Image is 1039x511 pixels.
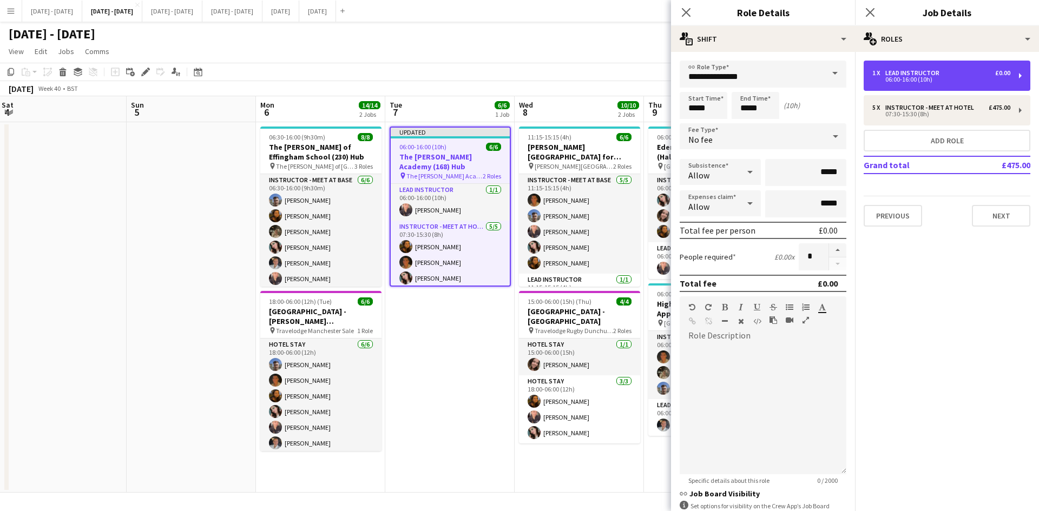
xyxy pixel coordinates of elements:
div: (10h) [784,101,800,110]
button: Add role [864,130,1030,151]
app-card-role: Lead Instructor1/106:00-16:00 (10h)[PERSON_NAME] [391,184,510,221]
button: Undo [688,303,696,311]
span: 06:30-16:00 (9h30m) [269,133,325,141]
div: 2 Jobs [618,110,639,118]
button: Clear Formatting [737,317,745,326]
span: 06:00-16:00 (10h) [399,143,446,151]
div: £0.00 [819,225,838,236]
a: Comms [81,44,114,58]
a: View [4,44,28,58]
div: [DATE] [9,83,34,94]
span: 6/6 [616,133,632,141]
span: Edit [35,47,47,56]
label: People required [680,252,736,262]
app-card-role: Instructor - Meet at Base3/306:00-15:45 (9h45m)[PERSON_NAME][PERSON_NAME][PERSON_NAME] [648,331,770,399]
h3: Job Details [855,5,1039,19]
app-job-card: 15:00-06:00 (15h) (Thu)4/4[GEOGRAPHIC_DATA] - [GEOGRAPHIC_DATA] Travelodge Rugby Dunchurch2 Roles... [519,291,640,443]
span: 2 Roles [483,172,501,180]
div: Shift [671,26,855,52]
span: 6 [259,106,274,118]
span: 6/6 [495,101,510,109]
app-job-card: 11:15-15:15 (4h)6/6[PERSON_NAME][GEOGRAPHIC_DATA] for Boys (170) Hub (Half Day PM) [PERSON_NAME][... [519,127,640,287]
span: Specific details about this role [680,476,778,485]
button: Unordered List [786,303,793,311]
h3: Job Board Visibility [680,489,846,499]
button: Bold [721,303,728,311]
button: Italic [737,303,745,311]
h3: Highlands School (100) Apprentice [648,299,770,318]
span: [PERSON_NAME][GEOGRAPHIC_DATA] for Boys [535,162,613,170]
span: Tue [390,100,402,110]
a: Edit [30,44,51,58]
div: 2 Jobs [359,110,380,118]
div: Updated [391,128,510,136]
app-job-card: 06:00-15:45 (9h45m)4/4Eden Girls School (120) Hub (Half Day AM) [GEOGRAPHIC_DATA]2 RolesInstructo... [648,127,770,279]
div: Roles [855,26,1039,52]
span: View [9,47,24,56]
app-card-role: Hotel Stay6/618:00-06:00 (12h)[PERSON_NAME][PERSON_NAME][PERSON_NAME][PERSON_NAME][PERSON_NAME][P... [260,339,382,454]
button: [DATE] - [DATE] [22,1,82,22]
span: 9 [647,106,662,118]
div: Updated06:00-16:00 (10h)6/6The [PERSON_NAME] Academy (168) Hub The [PERSON_NAME] Academy2 RolesLe... [390,127,511,287]
app-job-card: 06:30-16:00 (9h30m)8/8The [PERSON_NAME] of Effingham School (230) Hub The [PERSON_NAME] of [GEOGR... [260,127,382,287]
span: 4/4 [616,297,632,306]
div: BST [67,84,78,92]
div: 1 Job [495,110,509,118]
button: Paste as plain text [770,316,777,324]
button: Ordered List [802,303,810,311]
h1: [DATE] - [DATE] [9,26,95,42]
span: The [PERSON_NAME] of [GEOGRAPHIC_DATA] [276,162,354,170]
div: Set options for visibility on the Crew App’s Job Board [680,501,846,511]
div: 06:00-16:00 (10h) [872,77,1010,82]
span: 3 Roles [354,162,373,170]
span: Jobs [58,47,74,56]
div: 1 x [872,69,885,77]
div: Instructor - Meet at Hotel [885,104,978,111]
button: Text Color [818,303,826,311]
h3: The [PERSON_NAME] Academy (168) Hub [391,152,510,171]
div: £0.00 [818,278,838,289]
button: [DATE] [299,1,336,22]
h3: Eden Girls School (120) Hub (Half Day AM) [648,142,770,162]
app-job-card: 18:00-06:00 (12h) (Tue)6/6[GEOGRAPHIC_DATA] - [PERSON_NAME][GEOGRAPHIC_DATA] Travelodge Mancheste... [260,291,382,451]
span: 1 Role [357,327,373,335]
button: HTML Code [753,317,761,326]
button: Fullscreen [802,316,810,324]
app-card-role: Hotel Stay1/115:00-06:00 (15h)[PERSON_NAME] [519,339,640,375]
span: 5 [129,106,144,118]
button: Underline [753,303,761,311]
div: 5 x [872,104,885,111]
span: Travelodge Manchester Sale [276,327,354,335]
h3: [PERSON_NAME][GEOGRAPHIC_DATA] for Boys (170) Hub (Half Day PM) [519,142,640,162]
span: The [PERSON_NAME] Academy [406,172,483,180]
h3: The [PERSON_NAME] of Effingham School (230) Hub [260,142,382,162]
span: 6/6 [358,297,373,306]
span: Week 40 [36,84,63,92]
span: Travelodge Rugby Dunchurch [535,327,613,335]
button: Previous [864,205,922,227]
app-job-card: 06:00-15:45 (9h45m)4/4Highlands School (100) Apprentice [GEOGRAPHIC_DATA]2 RolesInstructor - Meet... [648,283,770,436]
app-card-role: Hotel Stay3/318:00-06:00 (12h)[PERSON_NAME][PERSON_NAME][PERSON_NAME] [519,375,640,443]
app-card-role: Instructor - Meet at Hotel3/306:00-15:45 (9h45m)[PERSON_NAME][PERSON_NAME][PERSON_NAME] [648,174,770,242]
button: Next [972,205,1030,227]
div: Total fee [680,278,716,289]
div: £0.00 x [774,252,794,262]
button: [DATE] - [DATE] [202,1,262,22]
span: 0 / 2000 [808,476,846,485]
span: 8/8 [358,133,373,141]
div: 07:30-15:30 (8h) [872,111,1010,117]
span: 2 Roles [613,327,632,335]
app-card-role: Lead Instructor1/111:15-15:15 (4h) [519,274,640,310]
button: [DATE] - [DATE] [82,1,142,22]
span: No fee [688,134,713,145]
h3: [GEOGRAPHIC_DATA] - [PERSON_NAME][GEOGRAPHIC_DATA] [260,307,382,326]
td: £475.00 [966,156,1030,174]
span: Sun [131,100,144,110]
span: [GEOGRAPHIC_DATA] [664,162,724,170]
button: Horizontal Line [721,317,728,326]
span: 11:15-15:15 (4h) [528,133,571,141]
